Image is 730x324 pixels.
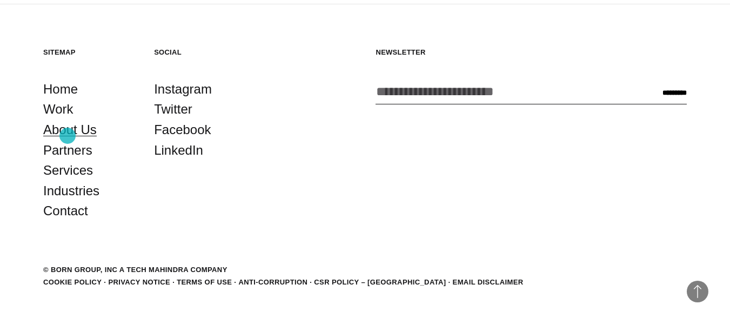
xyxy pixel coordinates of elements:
a: Industries [43,181,99,201]
a: CSR POLICY – [GEOGRAPHIC_DATA] [314,278,446,286]
a: Facebook [154,120,211,140]
h5: Social [154,48,243,57]
a: Email Disclaimer [453,278,524,286]
div: © BORN GROUP, INC A Tech Mahindra Company [43,265,227,275]
h5: Newsletter [376,48,687,57]
a: Services [43,160,93,181]
a: Partners [43,140,92,161]
a: Home [43,79,78,100]
a: Twitter [154,99,192,120]
a: Cookie Policy [43,278,102,286]
h5: Sitemap [43,48,132,57]
a: Terms of Use [177,278,232,286]
a: Anti-Corruption [238,278,307,286]
a: Work [43,99,73,120]
a: About Us [43,120,97,140]
a: LinkedIn [154,140,203,161]
a: Contact [43,201,88,221]
a: Instagram [154,79,212,100]
button: Back to Top [687,281,708,302]
a: Privacy Notice [108,278,170,286]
